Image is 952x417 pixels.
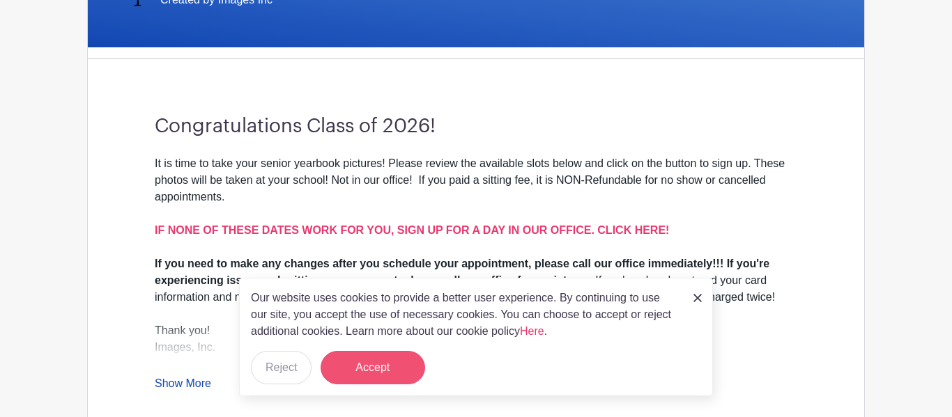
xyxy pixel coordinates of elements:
p: Our website uses cookies to provide a better user experience. By continuing to use our site, you ... [251,290,679,340]
a: Here [520,325,544,337]
a: [DOMAIN_NAME] [155,358,244,370]
img: close_button-5f87c8562297e5c2d7936805f587ecaba9071eb48480494691a3f1689db116b3.svg [693,294,702,302]
div: It is time to take your senior yearbook pictures! Please review the available slots below and cli... [155,155,797,255]
button: Reject [251,351,312,384]
a: IF NONE OF THESE DATES WORK FOR YOU, SIGN UP FOR A DAY IN OUR OFFICE. CLICK HERE! [155,224,669,236]
h3: Congratulations Class of 2026! [155,115,797,139]
strong: If you need to make any changes after you schedule your appointment, please call our office immed... [155,258,769,286]
a: Show More [155,377,211,395]
button: Accept [321,351,425,384]
div: Images, Inc. [155,339,797,372]
div: Thank you! [155,322,797,339]
div: If you've already entered your card information and notice a delay in processing, —give us a call... [155,255,797,306]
